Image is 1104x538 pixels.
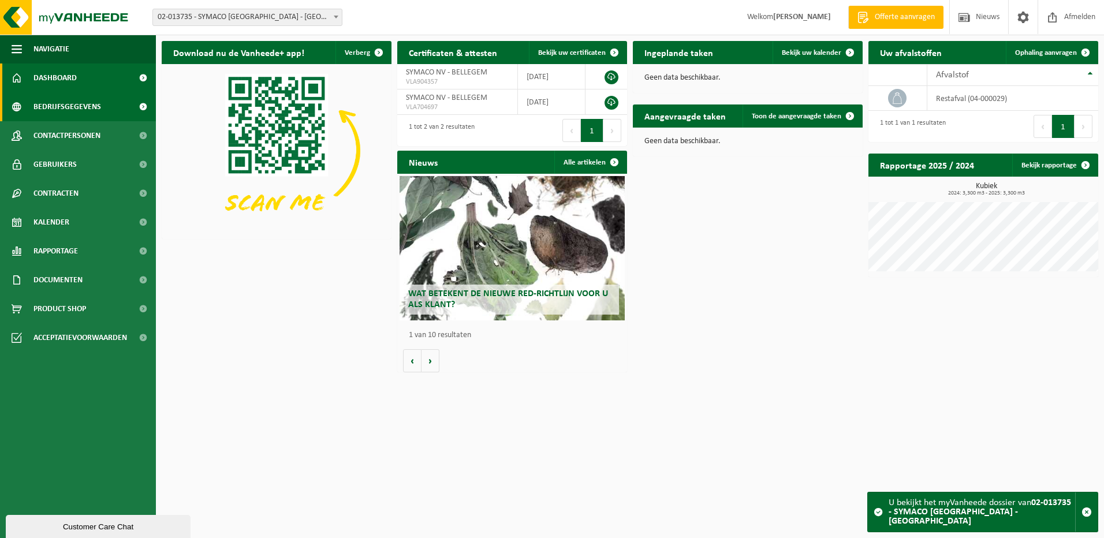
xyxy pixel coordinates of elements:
a: Bekijk uw certificaten [529,41,626,64]
h2: Uw afvalstoffen [868,41,953,63]
span: Acceptatievoorwaarden [33,323,127,352]
h2: Download nu de Vanheede+ app! [162,41,316,63]
td: [DATE] [518,89,585,115]
span: Wat betekent de nieuwe RED-richtlijn voor u als klant? [408,289,608,309]
h2: Nieuws [397,151,449,173]
span: SYMACO NV - BELLEGEM [406,68,487,77]
a: Bekijk uw kalender [773,41,861,64]
p: Geen data beschikbaar. [644,137,851,145]
img: Download de VHEPlus App [162,64,391,237]
span: 02-013735 - SYMACO NV - BELLEGEM [152,9,342,26]
td: [DATE] [518,64,585,89]
button: Vorige [403,349,422,372]
span: SYMACO NV - BELLEGEM [406,94,487,102]
a: Offerte aanvragen [848,6,943,29]
strong: [PERSON_NAME] [773,13,831,21]
iframe: chat widget [6,513,193,538]
a: Wat betekent de nieuwe RED-richtlijn voor u als klant? [400,176,625,320]
h2: Aangevraagde taken [633,104,737,127]
span: Gebruikers [33,150,77,179]
span: Afvalstof [936,70,969,80]
span: Bekijk uw kalender [782,49,841,57]
a: Bekijk rapportage [1012,154,1097,177]
button: 1 [1052,115,1075,138]
button: Next [1075,115,1092,138]
button: Previous [562,119,581,142]
button: Previous [1034,115,1052,138]
p: 1 van 10 resultaten [409,331,621,339]
span: Kalender [33,208,69,237]
div: 1 tot 2 van 2 resultaten [403,118,475,143]
a: Toon de aangevraagde taken [743,104,861,128]
span: Navigatie [33,35,69,63]
span: VLA704697 [406,103,509,112]
button: 1 [581,119,603,142]
span: Contracten [33,179,79,208]
span: Contactpersonen [33,121,100,150]
span: Verberg [345,49,370,57]
span: Dashboard [33,63,77,92]
h3: Kubiek [874,182,1098,196]
a: Alle artikelen [554,151,626,174]
button: Verberg [335,41,390,64]
span: Product Shop [33,294,86,323]
span: 2024: 3,300 m3 - 2025: 3,300 m3 [874,190,1098,196]
span: VLA904357 [406,77,509,87]
span: Rapportage [33,237,78,266]
h2: Certificaten & attesten [397,41,509,63]
p: Geen data beschikbaar. [644,74,851,82]
div: U bekijkt het myVanheede dossier van [889,492,1075,532]
td: restafval (04-000029) [927,86,1098,111]
strong: 02-013735 - SYMACO [GEOGRAPHIC_DATA] - [GEOGRAPHIC_DATA] [889,498,1071,526]
span: Ophaling aanvragen [1015,49,1077,57]
h2: Rapportage 2025 / 2024 [868,154,986,176]
button: Next [603,119,621,142]
span: Toon de aangevraagde taken [752,113,841,120]
span: Offerte aanvragen [872,12,938,23]
span: Documenten [33,266,83,294]
h2: Ingeplande taken [633,41,725,63]
span: Bedrijfsgegevens [33,92,101,121]
a: Ophaling aanvragen [1006,41,1097,64]
button: Volgende [422,349,439,372]
span: 02-013735 - SYMACO NV - BELLEGEM [153,9,342,25]
span: Bekijk uw certificaten [538,49,606,57]
div: 1 tot 1 van 1 resultaten [874,114,946,139]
